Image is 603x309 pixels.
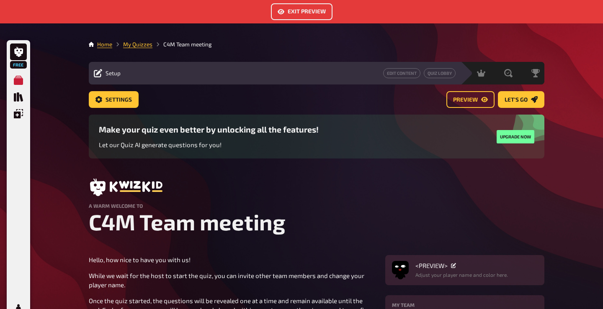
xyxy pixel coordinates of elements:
button: Exit Preview [271,3,332,20]
span: <PREVIEW> [415,262,448,269]
a: Home [97,41,112,48]
p: Adjust your player name and color here. [415,271,508,278]
li: Home [97,40,112,49]
span: Free [11,62,26,67]
button: Preview [446,91,495,108]
span: Let our Quiz AI generate questions for you! [99,141,222,148]
li: C4M Team meeting [152,40,212,49]
p: While we wait for the host to start the quiz, you can invite other team members and change your p... [89,271,375,290]
h4: My team [392,302,538,308]
h1: C4M Team meeting [89,209,544,235]
button: Quiz Lobby [424,68,456,78]
span: Settings [106,97,132,103]
span: Preview [453,97,478,103]
a: Overlays [10,105,27,122]
p: Hello, how nice to have you with us! [89,255,375,265]
a: Exit Preview [271,9,332,16]
button: Avatar [392,262,409,278]
span: Setup [106,70,121,77]
h4: A warm welcome to [89,203,544,209]
li: My Quizzes [112,40,152,49]
button: Let's go [498,91,544,108]
h3: Make your quiz even better by unlocking all the features! [99,125,319,134]
a: Quiz Library [10,89,27,105]
a: My Quizzes [10,72,27,89]
img: Avatar [392,259,409,276]
button: Edit Content [383,68,420,78]
span: Let's go [505,97,528,103]
button: Settings [89,91,139,108]
button: Upgrade now [497,130,534,143]
a: My Quizzes [123,41,152,48]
